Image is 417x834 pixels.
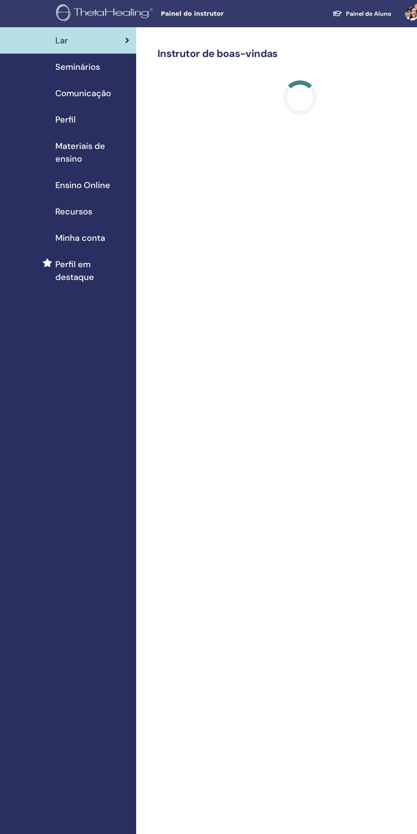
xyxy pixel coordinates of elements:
a: Painel do Aluno [326,6,398,22]
span: Comunicação [55,87,111,100]
span: Painel do instrutor [161,9,288,18]
img: logo.png [56,4,156,23]
span: Perfil em destaque [55,258,129,283]
span: Materiais de ensino [55,140,129,165]
span: Perfil [55,113,76,126]
span: Recursos [55,205,92,218]
span: Ensino Online [55,179,110,191]
span: Lar [55,34,68,47]
span: Seminários [55,60,100,73]
img: graduation-cap-white.svg [332,10,343,17]
span: Minha conta [55,231,105,244]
